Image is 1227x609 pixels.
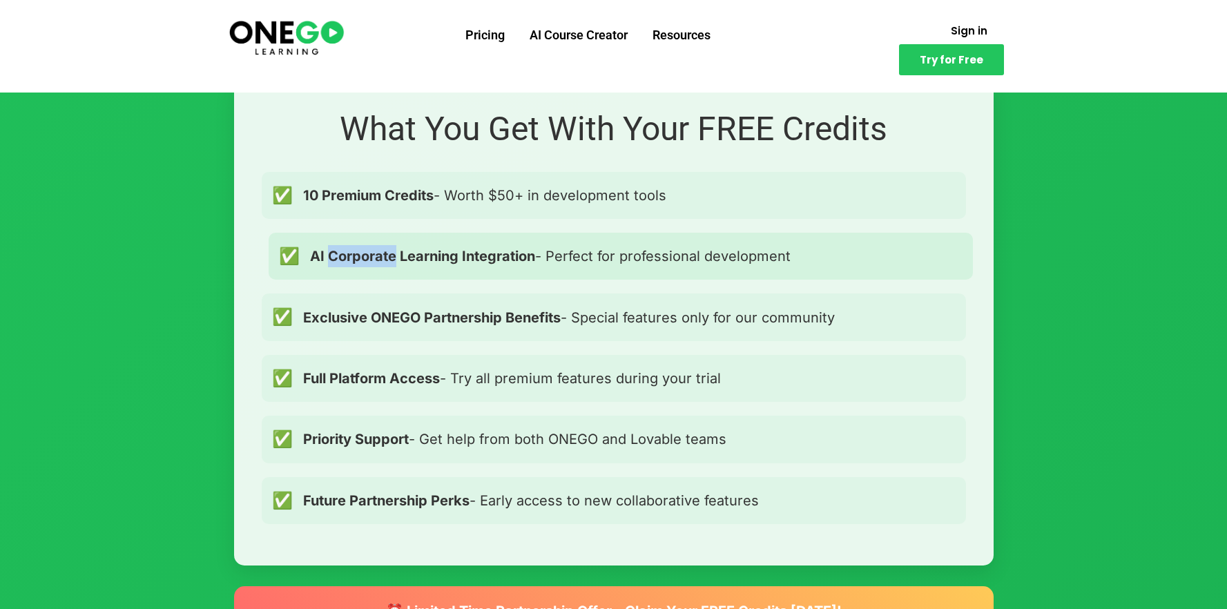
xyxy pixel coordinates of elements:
span: Sign in [951,26,987,36]
strong: 10 Premium Credits [303,187,434,204]
strong: Priority Support [303,431,409,447]
span: ✅ [272,487,293,514]
strong: AI Corporate Learning Integration [310,248,535,264]
span: ✅ [279,243,300,269]
span: Try for Free [920,55,983,65]
strong: Future Partnership Perks [303,492,470,509]
span: - Get help from both ONEGO and Lovable teams [303,428,726,450]
span: - Try all premium features during your trial [303,367,721,389]
span: - Perfect for professional development [310,245,791,267]
span: - Special features only for our community [303,307,835,329]
a: Pricing [453,17,517,53]
span: - Early access to new collaborative features [303,490,759,512]
h2: What You Get With Your FREE Credits [262,108,966,151]
strong: Full Platform Access [303,370,440,387]
a: AI Course Creator [517,17,640,53]
span: ✅ [272,426,293,452]
a: Try for Free [899,44,1004,75]
span: ✅ [272,182,293,209]
strong: Exclusive ONEGO Partnership Benefits [303,309,561,326]
span: - Worth $50+ in development tools [303,184,666,206]
a: Resources [640,17,723,53]
a: Sign in [934,17,1004,44]
span: ✅ [272,365,293,391]
span: ✅ [272,304,293,330]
